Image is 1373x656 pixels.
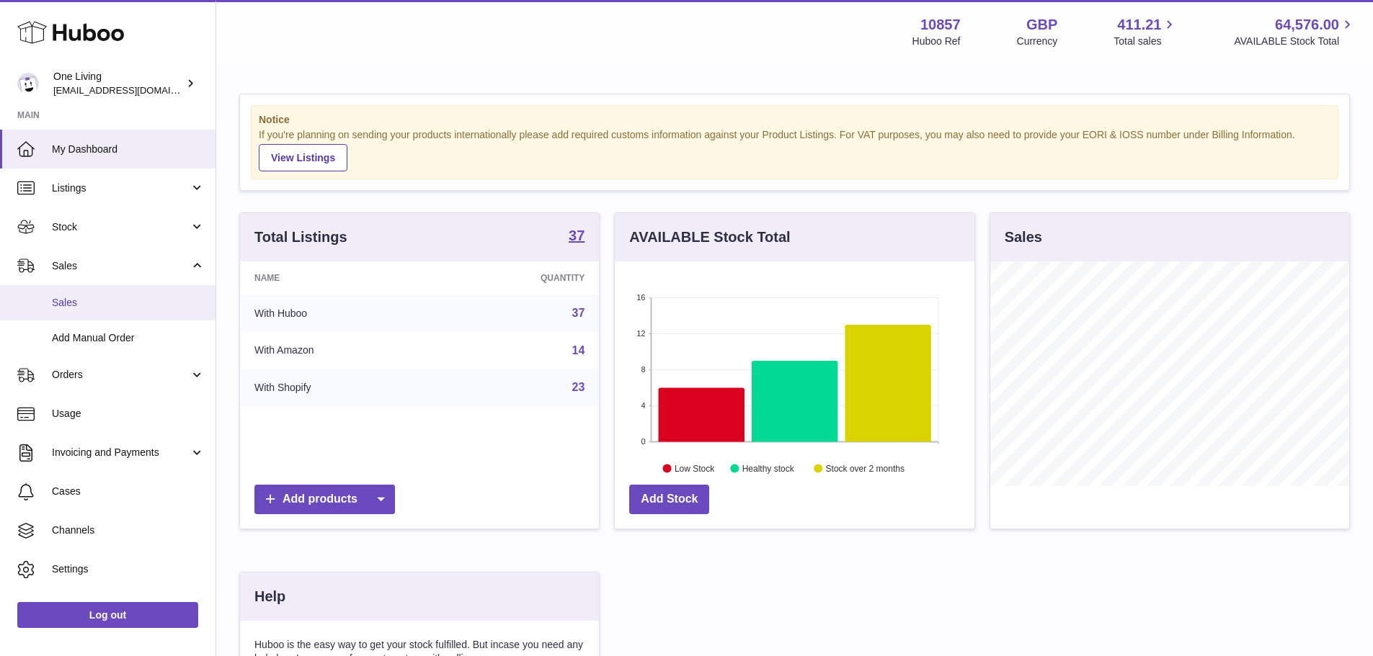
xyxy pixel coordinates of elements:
[52,220,190,234] span: Stock
[254,485,395,514] a: Add products
[637,293,646,302] text: 16
[52,331,205,345] span: Add Manual Order
[53,70,183,97] div: One Living
[572,344,585,356] a: 14
[629,228,790,247] h3: AVAILABLE Stock Total
[1017,35,1058,48] div: Currency
[1234,15,1356,48] a: 64,576.00 AVAILABLE Stock Total
[629,485,709,514] a: Add Stock
[259,144,347,171] a: View Listings
[52,259,190,273] span: Sales
[52,296,205,310] span: Sales
[1117,15,1161,35] span: 411.21
[641,401,646,410] text: 4
[254,228,347,247] h3: Total Listings
[52,562,205,576] span: Settings
[52,181,190,195] span: Listings
[259,128,1330,171] div: If you're planning on sending your products internationally please add required customs informati...
[53,84,212,96] span: [EMAIL_ADDRESS][DOMAIN_NAME]
[569,228,585,246] a: 37
[641,365,646,374] text: 8
[1026,15,1057,35] strong: GBP
[52,446,190,459] span: Invoicing and Payments
[17,73,39,94] img: internalAdmin-10857@internal.huboo.com
[1234,35,1356,48] span: AVAILABLE Stock Total
[52,485,205,498] span: Cases
[572,381,585,393] a: 23
[240,332,437,369] td: With Amazon
[1114,35,1178,48] span: Total sales
[742,463,795,473] text: Healthy stock
[259,113,1330,127] strong: Notice
[1275,15,1339,35] span: 64,576.00
[920,15,961,35] strong: 10857
[912,35,961,48] div: Huboo Ref
[1114,15,1178,48] a: 411.21 Total sales
[52,407,205,421] span: Usage
[240,295,437,332] td: With Huboo
[826,463,905,473] text: Stock over 2 months
[437,261,600,295] th: Quantity
[240,369,437,406] td: With Shopify
[17,602,198,628] a: Log out
[1005,228,1042,247] h3: Sales
[240,261,437,295] th: Name
[637,329,646,338] text: 12
[572,307,585,319] a: 37
[52,524,205,537] span: Channels
[52,143,205,156] span: My Dashboard
[254,587,285,606] h3: Help
[569,228,585,243] strong: 37
[675,463,715,473] text: Low Stock
[52,368,190,382] span: Orders
[641,437,646,446] text: 0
